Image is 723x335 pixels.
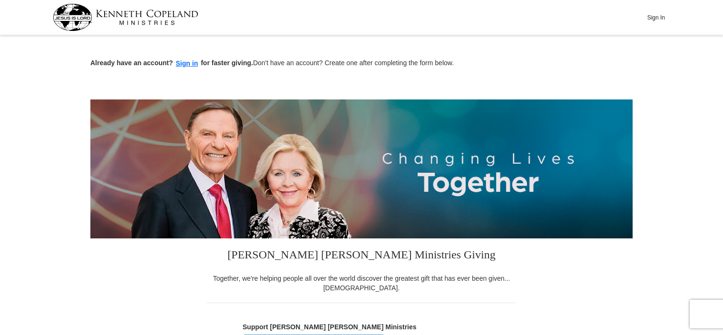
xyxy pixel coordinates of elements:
p: Don't have an account? Create one after completing the form below. [90,58,633,69]
strong: Already have an account? for faster giving. [90,59,253,67]
img: kcm-header-logo.svg [53,4,198,31]
button: Sign In [642,10,670,25]
h3: [PERSON_NAME] [PERSON_NAME] Ministries Giving [207,238,516,274]
button: Sign in [173,58,201,69]
div: Together, we're helping people all over the world discover the greatest gift that has ever been g... [207,274,516,293]
h5: Support [PERSON_NAME] [PERSON_NAME] Ministries [243,323,480,331]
